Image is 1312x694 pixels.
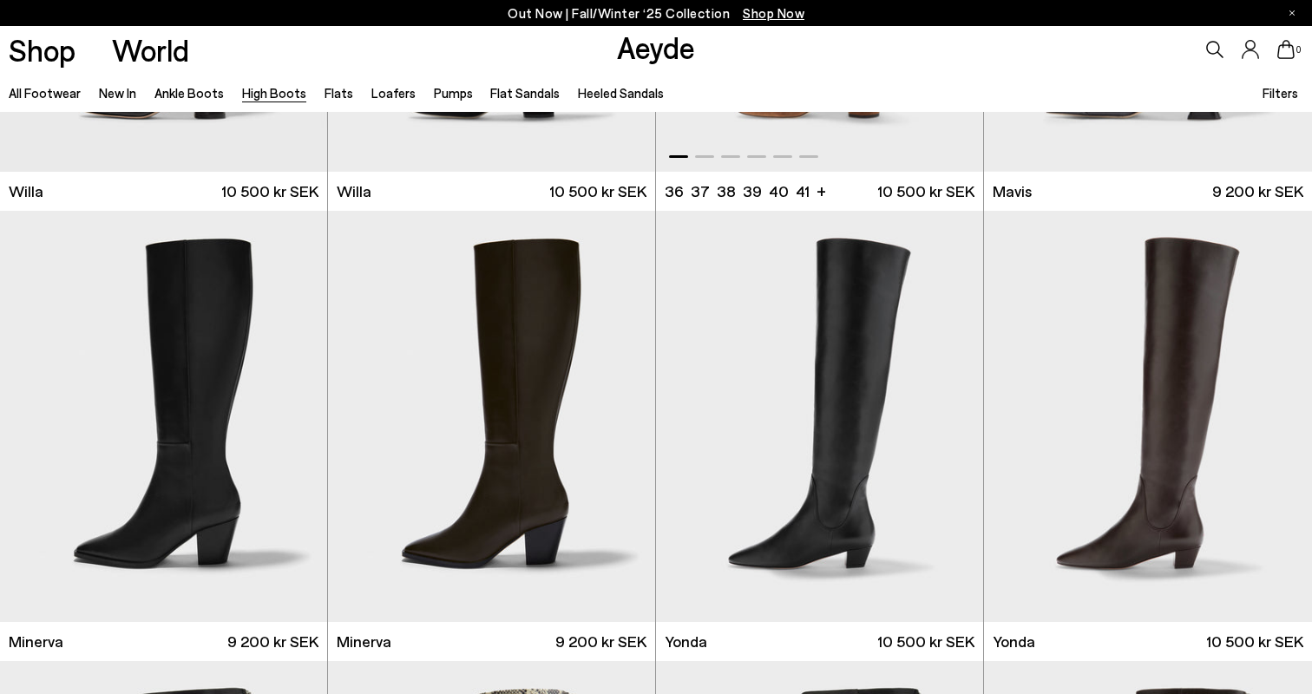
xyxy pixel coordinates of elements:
span: Navigate to /collections/new-in [743,5,804,21]
span: Minerva [9,631,63,652]
a: Aeyde [617,29,695,65]
a: Minerva 9 200 kr SEK [328,622,655,661]
a: Flat Sandals [490,85,560,101]
img: Minerva High Cowboy Boots [328,211,655,622]
li: 41 [796,180,810,202]
a: Flats [325,85,353,101]
a: High Boots [242,85,306,101]
a: Loafers [371,85,416,101]
span: 10 500 kr SEK [221,180,318,202]
a: All Footwear [9,85,81,101]
li: 36 [665,180,684,202]
li: 40 [769,180,789,202]
a: Mavis 9 200 kr SEK [984,172,1312,211]
span: Yonda [665,631,707,652]
span: 9 200 kr SEK [227,631,318,652]
a: Willa 10 500 kr SEK [328,172,655,211]
a: Heeled Sandals [578,85,664,101]
a: Pumps [434,85,473,101]
a: 0 [1277,40,1295,59]
img: Yonda Leather Over-Knee Boots [656,211,983,622]
a: World [112,35,189,65]
a: 36 37 38 39 40 41 + 10 500 kr SEK [656,172,983,211]
span: Willa [337,180,371,202]
span: Yonda [993,631,1035,652]
a: Yonda 10 500 kr SEK [656,622,983,661]
a: Ankle Boots [154,85,224,101]
span: Filters [1263,85,1298,101]
span: Minerva [337,631,391,652]
span: 10 500 kr SEK [549,180,646,202]
span: 10 500 kr SEK [1206,631,1303,652]
img: Yonda Leather Over-Knee Boots [984,211,1312,622]
p: Out Now | Fall/Winter ‘25 Collection [508,3,804,24]
span: 10 500 kr SEK [877,180,974,202]
span: Mavis [993,180,1032,202]
li: 38 [717,180,736,202]
span: Willa [9,180,43,202]
span: 9 200 kr SEK [1212,180,1303,202]
a: New In [99,85,136,101]
li: + [817,179,826,202]
li: 37 [691,180,710,202]
a: Shop [9,35,75,65]
span: 9 200 kr SEK [555,631,646,652]
span: 0 [1295,45,1303,55]
ul: variant [665,180,804,202]
span: 10 500 kr SEK [877,631,974,652]
li: 39 [743,180,762,202]
a: Yonda 10 500 kr SEK [984,622,1312,661]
